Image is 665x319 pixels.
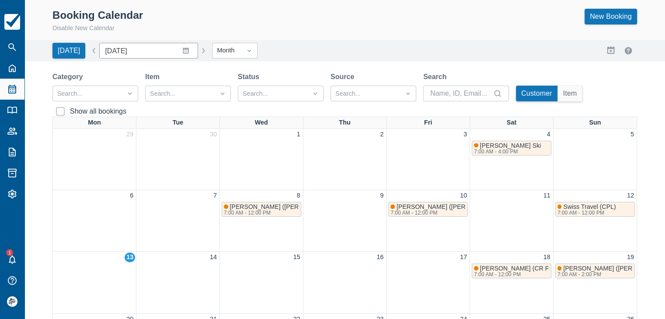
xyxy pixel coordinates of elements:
[295,191,302,201] a: 8
[217,46,237,55] div: Month
[472,264,551,278] a: [PERSON_NAME] (CR Fishing Charters) [PERSON_NAME] ([PERSON_NAME]) [PERSON_NAME])7:00 AM - 12:00 PM
[625,253,636,262] a: 19
[70,107,126,116] div: Show all bookings
[337,117,352,128] a: Thu
[423,72,450,82] label: Search
[224,210,388,215] div: 7:00 AM - 12:00 PM
[230,203,390,210] span: [PERSON_NAME] ([PERSON_NAME]) [PERSON_NAME]
[52,24,115,33] button: Disable New Calendar
[458,253,469,262] a: 17
[208,253,219,262] a: 14
[472,141,551,156] a: [PERSON_NAME] Ski7:00 AM - 4:00 PM
[430,86,491,101] input: Name, ID, Email...
[555,202,635,217] a: Swiss Travel (CPL)7:00 AM - 12:00 PM
[52,72,86,82] label: Category
[52,9,143,22] div: Booking Calendar
[128,191,135,201] a: 6
[292,253,302,262] a: 15
[505,117,518,128] a: Sat
[390,210,554,215] div: 7:00 AM - 12:00 PM
[558,86,582,101] button: Item
[375,253,385,262] a: 16
[388,202,468,217] a: [PERSON_NAME] ([PERSON_NAME]) [PERSON_NAME]7:00 AM - 12:00 PM
[397,203,557,210] span: [PERSON_NAME] ([PERSON_NAME]) [PERSON_NAME]
[557,210,614,215] div: 7:00 AM - 12:00 PM
[6,249,13,256] span: 1
[474,149,539,154] div: 7:00 AM - 4:00 PM
[125,89,134,98] span: Dropdown icon
[542,253,552,262] a: 18
[625,191,636,201] a: 12
[171,117,185,128] a: Tue
[208,130,219,139] a: 30
[458,191,469,201] a: 10
[563,203,616,210] span: Swiss Travel (CPL)
[404,89,412,98] span: Dropdown icon
[311,89,320,98] span: Dropdown icon
[378,191,385,201] a: 9
[238,72,263,82] label: Status
[222,202,301,217] a: [PERSON_NAME] ([PERSON_NAME]) [PERSON_NAME]7:00 AM - 12:00 PM
[145,72,163,82] label: Item
[52,43,85,59] button: [DATE]
[545,130,552,139] a: 4
[295,130,302,139] a: 1
[378,130,385,139] a: 2
[99,43,198,59] input: Date
[125,130,135,139] a: 29
[7,296,17,307] img: avatar
[245,46,254,55] span: Dropdown icon
[212,191,219,201] a: 7
[218,89,227,98] span: Dropdown icon
[516,86,557,101] button: Customer
[542,191,552,201] a: 11
[587,117,602,128] a: Sun
[253,117,270,128] a: Wed
[86,117,103,128] a: Mon
[462,130,469,139] a: 3
[555,264,635,278] a: [PERSON_NAME] ([PERSON_NAME])7:00 AM - 2:00 PM
[585,9,637,24] a: New Booking
[331,72,358,82] label: Source
[422,117,434,128] a: Fri
[125,253,135,262] a: 13
[480,142,541,149] span: [PERSON_NAME] Ski
[629,130,636,139] a: 5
